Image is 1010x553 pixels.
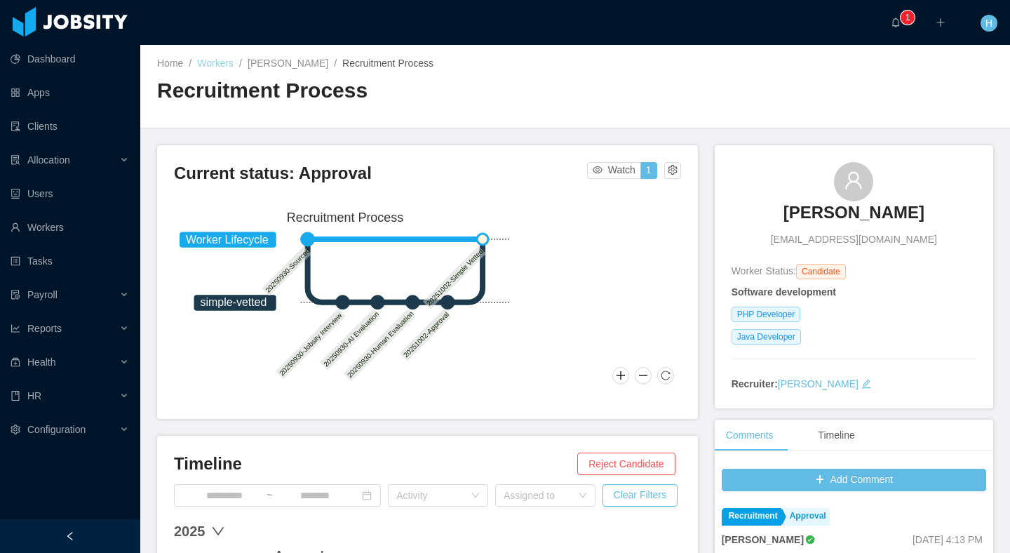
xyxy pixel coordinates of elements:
span: Configuration [27,424,86,435]
p: 1 [905,11,910,25]
a: [PERSON_NAME] [778,378,858,389]
h3: Timeline [174,453,577,475]
span: Allocation [27,154,70,166]
strong: Software development [732,286,836,298]
button: icon: plusAdd Comment [722,469,986,491]
a: Home [157,58,183,69]
i: icon: down [579,491,587,501]
span: Payroll [27,289,58,300]
text: Recruitment Process [287,211,404,225]
span: Reports [27,323,62,334]
span: / [189,58,191,69]
a: Approval [783,508,830,526]
span: Worker Status: [732,265,796,276]
i: icon: medicine-box [11,357,20,367]
text: 20250930-Jobsity Interview [278,311,344,377]
button: Zoom Out [635,367,652,384]
strong: [PERSON_NAME] [722,534,804,545]
i: icon: edit [861,379,871,389]
a: Recruitment [722,508,781,526]
button: 1 [640,162,657,179]
div: Timeline [807,420,866,451]
a: icon: appstoreApps [11,79,129,107]
div: 2025 down [174,521,681,542]
i: icon: down [471,491,480,501]
i: icon: book [11,391,20,401]
span: Recruitment Process [342,58,433,69]
span: Java Developer [732,329,801,345]
span: Candidate [796,264,846,279]
tspan: Worker Lifecycle [186,234,269,246]
sup: 1 [901,11,915,25]
i: icon: calendar [362,491,372,500]
button: Reset Zoom [657,367,674,384]
button: Reject Candidate [577,453,675,475]
tspan: simple-vetted [201,297,267,309]
i: icon: setting [11,425,20,434]
i: icon: line-chart [11,324,20,333]
span: [EMAIL_ADDRESS][DOMAIN_NAME] [771,232,937,247]
a: [PERSON_NAME] [248,58,328,69]
a: icon: robotUsers [11,180,129,208]
a: icon: pie-chartDashboard [11,45,129,73]
text: 20250930-Human Evaluation [346,309,415,379]
i: icon: file-protect [11,290,20,300]
i: icon: plus [936,18,945,27]
span: PHP Developer [732,307,801,322]
a: [PERSON_NAME] [783,201,924,232]
button: icon: setting [664,162,681,179]
text: 20250930-AI Evaluation [323,310,381,368]
div: Activity [396,488,464,502]
span: HR [27,390,41,401]
div: Comments [715,420,785,451]
span: / [239,58,242,69]
a: Workers [197,58,234,69]
div: Assigned to [504,488,572,502]
text: 20251002-Approval [403,310,451,359]
span: down [211,524,225,538]
a: icon: userWorkers [11,213,129,241]
i: icon: bell [891,18,901,27]
a: icon: profileTasks [11,247,129,275]
strong: Recruiter: [732,378,778,389]
button: icon: eyeWatch [587,162,641,179]
span: Health [27,357,55,368]
button: Zoom In [612,367,629,384]
h3: Current status: Approval [174,162,587,185]
h3: [PERSON_NAME] [783,201,924,224]
text: 20250930-Sourced [264,246,312,294]
i: icon: user [844,171,863,190]
h2: Recruitment Process [157,76,575,105]
span: [DATE] 4:13 PM [913,534,983,545]
span: / [334,58,337,69]
text: 20251002-Simple Vetted [426,248,485,307]
a: icon: auditClients [11,112,129,140]
span: H [985,15,992,32]
button: Clear Filters [602,484,678,507]
i: icon: solution [11,155,20,165]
